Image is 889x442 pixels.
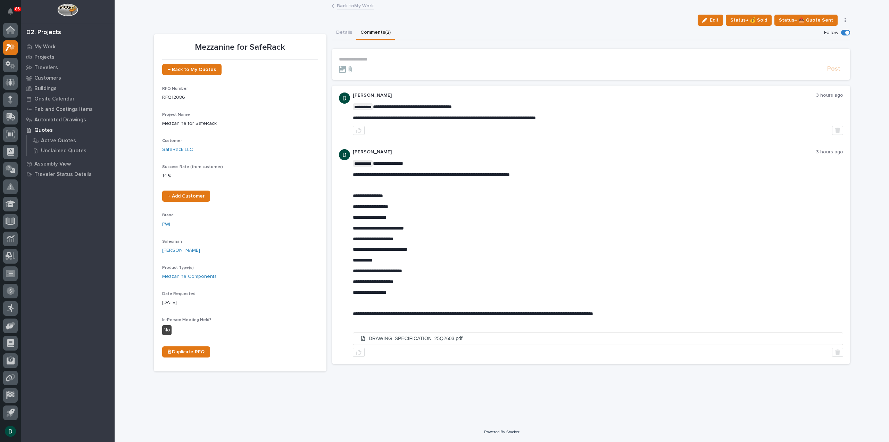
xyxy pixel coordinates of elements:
a: Projects [21,52,115,62]
button: Edit [698,15,723,26]
img: ACg8ocJgdhFn4UJomsYM_ouCmoNuTXbjHW0N3LU2ED0DpQ4pt1V6hA=s96-c [339,93,350,104]
a: Buildings [21,83,115,94]
p: Travelers [34,65,58,71]
div: 02. Projects [26,29,61,37]
button: Status→ 💰 Sold [726,15,772,26]
a: PWI [162,221,170,228]
p: Quotes [34,127,53,134]
span: Edit [710,17,718,23]
p: Follow [824,30,838,36]
a: Customers [21,73,115,83]
button: Details [332,26,356,40]
a: [PERSON_NAME] [162,247,200,254]
a: Back toMy Work [337,1,374,9]
p: 3 hours ago [816,149,843,155]
a: Travelers [21,62,115,73]
p: [DATE] [162,299,318,306]
p: Onsite Calendar [34,96,75,102]
a: DRAWING_SPECIFICATION_25Q2603.pdf [353,333,843,345]
p: Unclaimed Quotes [41,148,86,154]
a: Onsite Calendar [21,94,115,104]
span: Product Type(s) [162,266,194,270]
p: Fab and Coatings Items [34,106,93,113]
p: Traveler Status Details [34,171,92,178]
a: My Work [21,41,115,52]
p: [PERSON_NAME] [353,93,816,98]
p: 3 hours ago [816,93,843,98]
span: Post [827,65,840,73]
p: [PERSON_NAME] [353,149,816,155]
span: RFQ Number [162,87,188,91]
span: Status→ 💰 Sold [730,16,767,24]
span: Success Rate (from customer) [162,165,223,169]
a: Traveler Status Details [21,169,115,179]
span: Status→ 📤 Quote Sent [779,16,833,24]
span: Salesman [162,240,182,244]
button: users-avatar [3,424,18,439]
span: Project Name [162,113,190,117]
p: Automated Drawings [34,117,86,123]
span: In-Person Meeting Held? [162,318,211,322]
button: Delete post [832,348,843,357]
a: ← Back to My Quotes [162,64,222,75]
button: like this post [353,348,365,357]
span: ⎘ Duplicate RFQ [168,349,205,354]
a: Automated Drawings [21,114,115,125]
p: Customers [34,75,61,81]
p: 14 % [162,172,318,180]
a: Quotes [21,125,115,135]
a: Active Quotes [27,136,115,145]
img: ACg8ocJgdhFn4UJomsYM_ouCmoNuTXbjHW0N3LU2ED0DpQ4pt1V6hA=s96-c [339,149,350,160]
button: Notifications [3,4,18,19]
span: ← Back to My Quotes [168,67,216,72]
button: Delete post [832,126,843,135]
button: Post [824,65,843,73]
a: SafeRack LLC [162,146,193,153]
img: Workspace Logo [57,3,78,16]
p: Assembly View [34,161,71,167]
p: RFQ12086 [162,94,318,101]
button: Status→ 📤 Quote Sent [774,15,838,26]
div: No [162,325,172,335]
p: Buildings [34,86,57,92]
button: like this post [353,126,365,135]
a: Unclaimed Quotes [27,146,115,155]
span: Customer [162,139,182,143]
a: Fab and Coatings Items [21,104,115,114]
p: My Work [34,44,56,50]
p: Active Quotes [41,138,76,144]
p: 86 [15,7,20,11]
span: Brand [162,213,174,217]
span: + Add Customer [168,194,205,199]
a: Mezzanine Components [162,273,217,280]
p: Mezzanine for SafeRack [162,42,318,53]
a: Assembly View [21,159,115,169]
span: Date Requested [162,292,196,296]
p: Projects [34,54,55,61]
div: Notifications86 [9,8,18,19]
p: Mezzanine for SafeRack [162,120,318,127]
a: + Add Customer [162,191,210,202]
button: Comments (2) [356,26,395,40]
a: ⎘ Duplicate RFQ [162,346,210,357]
a: Powered By Stacker [484,430,519,434]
